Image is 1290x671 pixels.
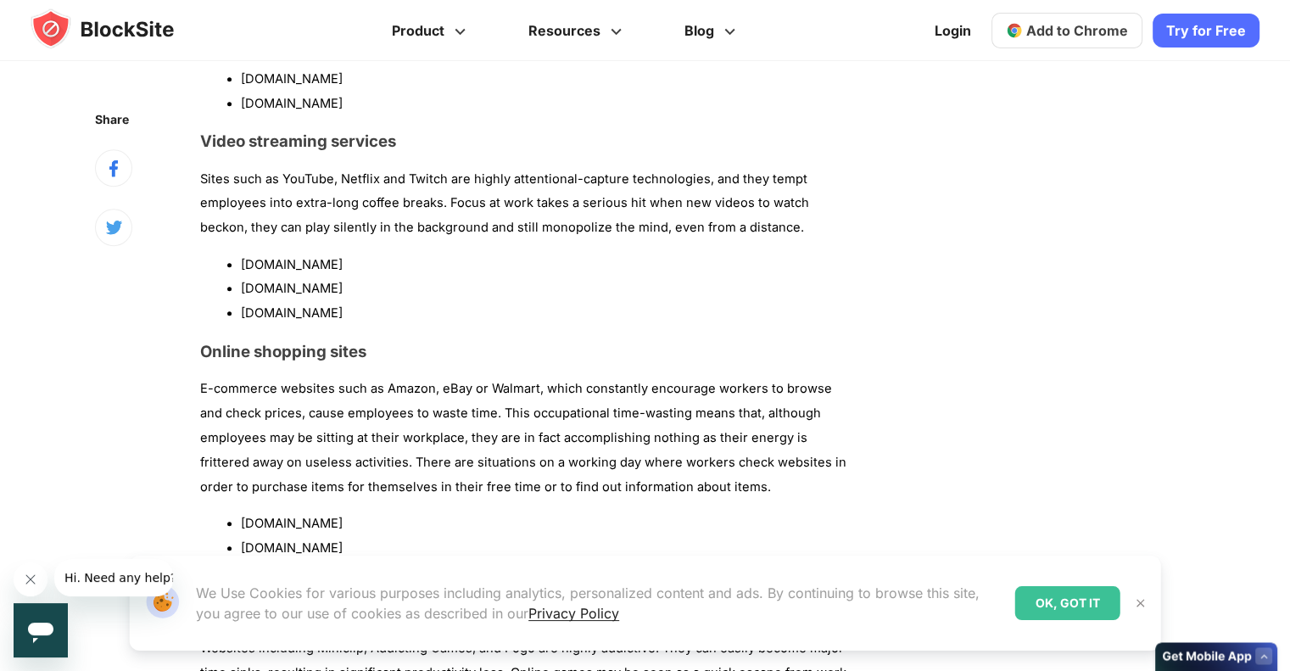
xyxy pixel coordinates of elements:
[1015,586,1120,620] div: OK, GOT IT
[31,8,207,49] img: blocksite-icon.5d769676.svg
[241,277,852,301] li: [DOMAIN_NAME]
[241,301,852,326] li: [DOMAIN_NAME]
[991,13,1142,48] a: Add to Chrome
[924,10,981,51] a: Login
[196,583,1002,623] p: We Use Cookies for various purposes including analytics, personalized content and ads. By continu...
[10,12,122,25] span: Hi. Need any help?
[241,92,852,116] li: [DOMAIN_NAME]
[1026,22,1128,39] span: Add to Chrome
[1153,14,1259,48] a: Try for Free
[241,67,852,92] li: [DOMAIN_NAME]
[1130,592,1152,614] button: Close
[1006,22,1023,39] img: chrome-icon.svg
[241,512,852,536] li: [DOMAIN_NAME]
[200,167,852,240] p: Sites such as YouTube, Netflix and Twitch are highly attentional-capture technologies, and they t...
[54,559,173,596] iframe: Message from company
[200,342,852,361] h3: Online shopping sites
[1134,596,1148,610] img: Close
[528,605,619,622] a: Privacy Policy
[14,562,47,596] iframe: Close message
[95,113,129,127] text: Share
[241,253,852,277] li: [DOMAIN_NAME]
[200,131,852,151] h3: Video streaming services
[200,377,852,499] p: E-commerce websites such as Amazon, eBay or Walmart, which constantly encourage workers to browse...
[14,603,68,657] iframe: Button to launch messaging window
